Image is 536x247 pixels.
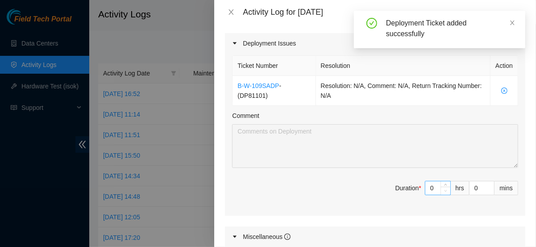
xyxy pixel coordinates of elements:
[284,234,291,240] span: info-circle
[243,7,525,17] div: Activity Log for [DATE]
[386,18,515,39] div: Deployment Ticket added successfully
[232,234,237,239] span: caret-right
[366,18,377,29] span: check-circle
[243,232,291,242] div: Miscellaneous
[232,111,259,121] label: Comment
[451,181,470,195] div: hrs
[237,82,281,99] span: - ( DP81101 )
[316,56,491,76] th: Resolution
[237,82,279,89] a: B-W-109SADP
[495,88,513,94] span: close-circle
[440,181,450,187] span: Increase Value
[509,20,515,26] span: close
[233,56,316,76] th: Ticket Number
[316,76,491,106] td: Resolution: N/A, Comment: N/A, Return Tracking Number: N/A
[443,188,449,194] span: down
[225,8,237,17] button: Close
[443,182,449,187] span: up
[228,8,235,16] span: close
[225,33,525,54] div: Deployment Issues
[490,56,518,76] th: Action
[232,124,518,168] textarea: Comment
[225,226,525,247] div: Miscellaneous info-circle
[440,187,450,195] span: Decrease Value
[395,183,421,193] div: Duration
[232,41,237,46] span: caret-right
[494,181,518,195] div: mins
